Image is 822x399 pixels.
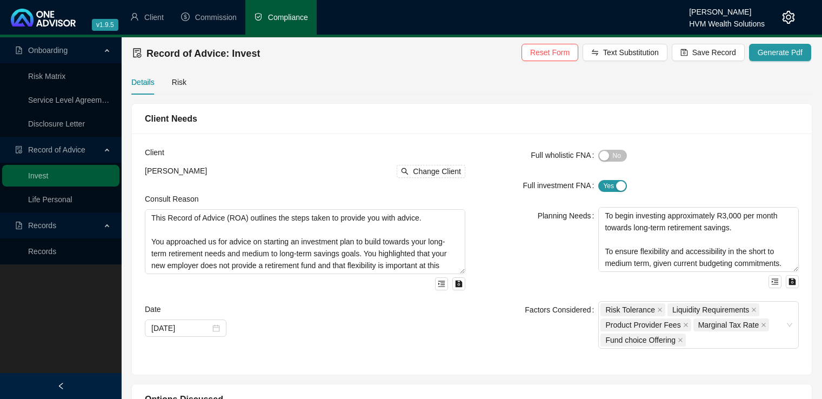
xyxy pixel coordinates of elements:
a: Life Personal [28,195,72,204]
span: [PERSON_NAME] [145,167,207,175]
span: Risk Tolerance [600,303,665,316]
span: file-pdf [15,222,23,229]
span: Client [144,13,164,22]
textarea: To begin investing approximately R3,000 per month towards long-term retirement savings. To ensure... [598,207,799,272]
label: Full investment FNA [523,177,598,194]
span: Record of Advice: Invest [146,48,260,59]
img: 2df55531c6924b55f21c4cf5d4484680-logo-light.svg [11,9,76,26]
button: Save Record [672,44,745,61]
span: save [455,280,463,288]
span: Liquidity Requirements [672,304,749,316]
span: swap [591,49,599,56]
span: menu-unfold [771,278,779,285]
span: Text Substitution [603,46,659,58]
span: dollar [181,12,190,21]
span: Records [28,221,56,230]
button: Generate Pdf [749,44,811,61]
span: Record of Advice [28,145,85,154]
span: Compliance [268,13,308,22]
span: menu-unfold [438,280,445,288]
span: Reset Form [530,46,570,58]
span: Fund choice Offering [600,334,686,347]
span: Fund choice Offering [605,334,676,346]
span: close [678,337,683,343]
a: Service Level Agreement [28,96,112,104]
span: close [657,307,663,312]
textarea: This Record of Advice (ROA) outlines the steps taken to provide you with advice. You approached u... [145,209,465,274]
span: Commission [195,13,237,22]
button: Reset Form [522,44,578,61]
a: Risk Matrix [28,72,65,81]
a: Disclosure Letter [28,119,85,128]
span: Save Record [692,46,736,58]
span: close [751,307,757,312]
label: Planning Needs [538,207,599,224]
span: left [57,382,65,390]
span: save [788,278,796,285]
span: setting [782,11,795,24]
span: file-done [15,146,23,154]
button: Text Substitution [583,44,667,61]
span: Marginal Tax Rate [698,319,759,331]
span: Generate Pdf [758,46,803,58]
div: Client Needs [145,112,799,125]
span: safety [254,12,263,21]
a: Records [28,247,56,256]
label: Factors Considered [525,301,598,318]
span: save [680,49,688,56]
span: Product Provider Fees [605,319,680,331]
div: Risk [172,76,186,88]
span: Risk Tolerance [605,304,655,316]
span: Product Provider Fees [600,318,691,331]
span: Onboarding [28,46,68,55]
span: close [683,322,689,328]
label: Full wholistic FNA [531,147,598,164]
span: v1.9.5 [92,19,118,31]
span: close [761,322,766,328]
span: file-pdf [15,46,23,54]
div: [PERSON_NAME] [689,3,765,15]
span: search [401,168,409,175]
div: Details [131,76,155,88]
span: file-done [132,48,142,58]
input: Select date [151,322,210,334]
div: HVM Wealth Solutions [689,15,765,26]
span: Change Client [413,165,461,177]
button: Change Client [397,165,465,178]
a: Invest [28,171,48,180]
label: Client [145,147,172,158]
span: Marginal Tax Rate [693,318,770,331]
span: Liquidity Requirements [667,303,759,316]
span: user [130,12,139,21]
label: Consult Reason [145,193,206,205]
label: Date [145,303,168,315]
